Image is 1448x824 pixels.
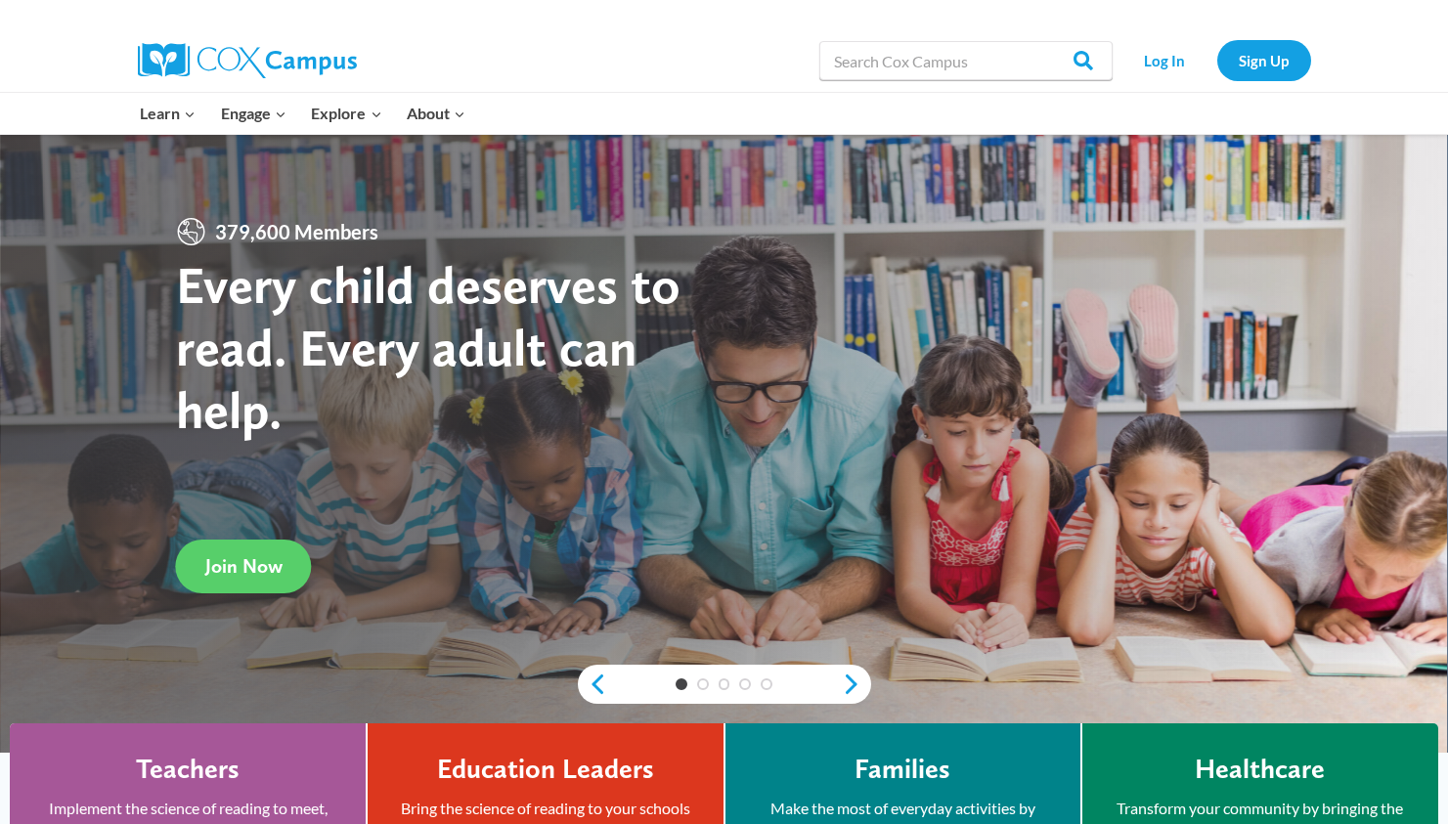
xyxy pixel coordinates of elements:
span: About [407,101,465,126]
span: Engage [221,101,286,126]
a: 3 [719,678,730,690]
h4: Education Leaders [437,753,654,786]
a: 5 [761,678,772,690]
nav: Secondary Navigation [1122,40,1311,80]
span: Explore [311,101,381,126]
a: 2 [697,678,709,690]
span: Join Now [205,554,283,578]
a: Join Now [176,540,312,593]
a: previous [578,672,607,696]
a: next [842,672,871,696]
a: Sign Up [1217,40,1311,80]
strong: Every child deserves to read. Every adult can help. [176,253,680,440]
nav: Primary Navigation [128,93,478,134]
h4: Teachers [136,753,240,786]
a: 4 [739,678,751,690]
a: 1 [676,678,687,690]
a: Log In [1122,40,1207,80]
div: content slider buttons [578,665,871,704]
h4: Families [855,753,950,786]
span: Learn [140,101,196,126]
input: Search Cox Campus [819,41,1113,80]
img: Cox Campus [138,43,357,78]
h4: Healthcare [1195,753,1325,786]
span: 379,600 Members [207,216,386,247]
